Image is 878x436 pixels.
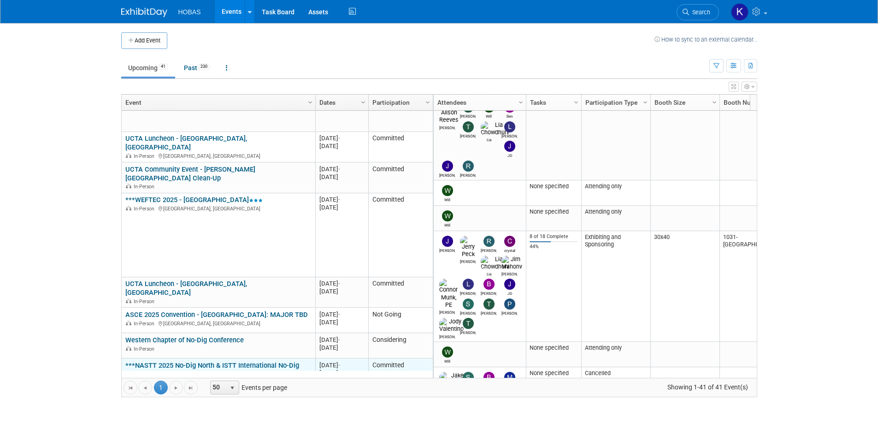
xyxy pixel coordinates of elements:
[530,95,575,110] a: Tasks
[319,361,364,369] div: [DATE]
[121,32,167,49] button: Add Event
[439,196,455,202] div: Will Stafford
[172,384,180,392] span: Go to the next page
[581,342,650,367] td: Attending only
[125,361,299,370] a: ***NASTT 2025 No-Dig North & ISTT International No-Dig
[319,142,364,150] div: [DATE]
[319,344,364,352] div: [DATE]
[187,384,194,392] span: Go to the last page
[483,279,495,290] img: Bijan Khamanian
[154,381,168,394] span: 1
[368,277,433,308] td: Committed
[504,121,515,132] img: Lindsey Thiele
[439,318,464,333] img: Jody Valentino
[338,135,340,142] span: -
[319,311,364,318] div: [DATE]
[501,113,518,119] div: Ben Hunter
[501,152,518,158] div: JD Demore
[481,270,497,276] div: Lia Chowdhury
[442,161,453,172] img: Jeffrey LeBlanc
[126,346,131,351] img: In-Person Event
[319,173,364,181] div: [DATE]
[504,372,515,383] img: Mike Bussio
[463,121,474,132] img: Ted Woolsey
[501,310,518,316] div: Perry Leros
[581,97,650,180] td: Cancelled
[125,165,255,182] a: UCTA Community Event - [PERSON_NAME][GEOGRAPHIC_DATA] Clean-Up
[463,279,474,290] img: Lindsey Thiele
[442,210,453,221] img: Will Stafford
[581,231,650,342] td: Exhibiting and Sponsoring
[439,372,468,394] img: Jake Brunoehler, P. E.
[368,162,433,193] td: Committed
[501,132,518,138] div: Lindsey Thiele
[125,95,309,110] a: Event
[439,333,455,339] div: Jody Valentino
[501,256,522,270] img: Jim Mahony
[724,95,783,110] a: Booth Number
[138,381,152,394] a: Go to the previous page
[134,184,157,190] span: In-Person
[125,311,308,319] a: ASCE 2025 Convention - [GEOGRAPHIC_DATA]: MAJOR TBD
[319,203,364,211] div: [DATE]
[439,247,455,253] div: Jeffrey LeBlanc
[689,9,710,16] span: Search
[530,344,577,352] div: None specified
[319,196,364,203] div: [DATE]
[460,172,476,178] div: Rene Garcia
[481,136,497,142] div: Lia Chowdhury
[125,336,244,344] a: Western Chapter of No-Dig Conference
[439,358,455,364] div: Will Stafford
[198,63,210,70] span: 230
[572,99,580,106] span: Column Settings
[650,231,719,342] td: 30x40
[319,336,364,344] div: [DATE]
[719,231,789,342] td: 1031- [GEOGRAPHIC_DATA]
[460,310,476,316] div: Stephen Alston
[481,310,497,316] div: Ted Woolsey
[424,99,431,106] span: Column Settings
[319,165,364,173] div: [DATE]
[530,183,577,190] div: None specified
[134,321,157,327] span: In-Person
[460,236,476,258] img: Jerry Peck
[125,152,311,160] div: [GEOGRAPHIC_DATA], [GEOGRAPHIC_DATA]
[229,384,236,392] span: select
[483,299,495,310] img: Ted Woolsey
[127,384,134,392] span: Go to the first page
[338,362,340,369] span: -
[571,95,581,108] a: Column Settings
[423,95,433,108] a: Column Settings
[211,381,226,394] span: 50
[134,206,157,212] span: In-Person
[125,196,263,204] a: ***WEFTEC 2025 - [GEOGRAPHIC_DATA]
[359,99,367,106] span: Column Settings
[126,321,131,325] img: In-Person Event
[439,124,455,130] div: Alison Reeves
[178,8,201,16] span: HOBAS
[125,319,311,327] div: [GEOGRAPHIC_DATA], [GEOGRAPHIC_DATA]
[338,311,340,318] span: -
[659,381,756,394] span: Showing 1-41 of 41 Event(s)
[504,236,515,247] img: crystal guevara
[640,95,650,108] a: Column Settings
[463,161,474,172] img: Rene Garcia
[460,113,476,119] div: Tracy DeJarnett
[483,236,495,247] img: Rene Garcia
[439,309,455,315] div: Connor Munk, PE
[442,185,453,196] img: Will Stafford
[126,206,131,210] img: In-Person Event
[368,333,433,358] td: Considering
[134,346,157,352] span: In-Person
[338,336,340,343] span: -
[442,346,453,358] img: Will Stafford
[439,172,455,178] div: Jeffrey LeBlanc
[319,287,364,295] div: [DATE]
[338,280,340,287] span: -
[372,95,427,110] a: Participation
[126,184,131,188] img: In-Person Event
[124,381,137,394] a: Go to the first page
[463,372,474,383] img: Sam Juliano
[463,318,474,329] img: Tom Furie
[581,180,650,206] td: Attending only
